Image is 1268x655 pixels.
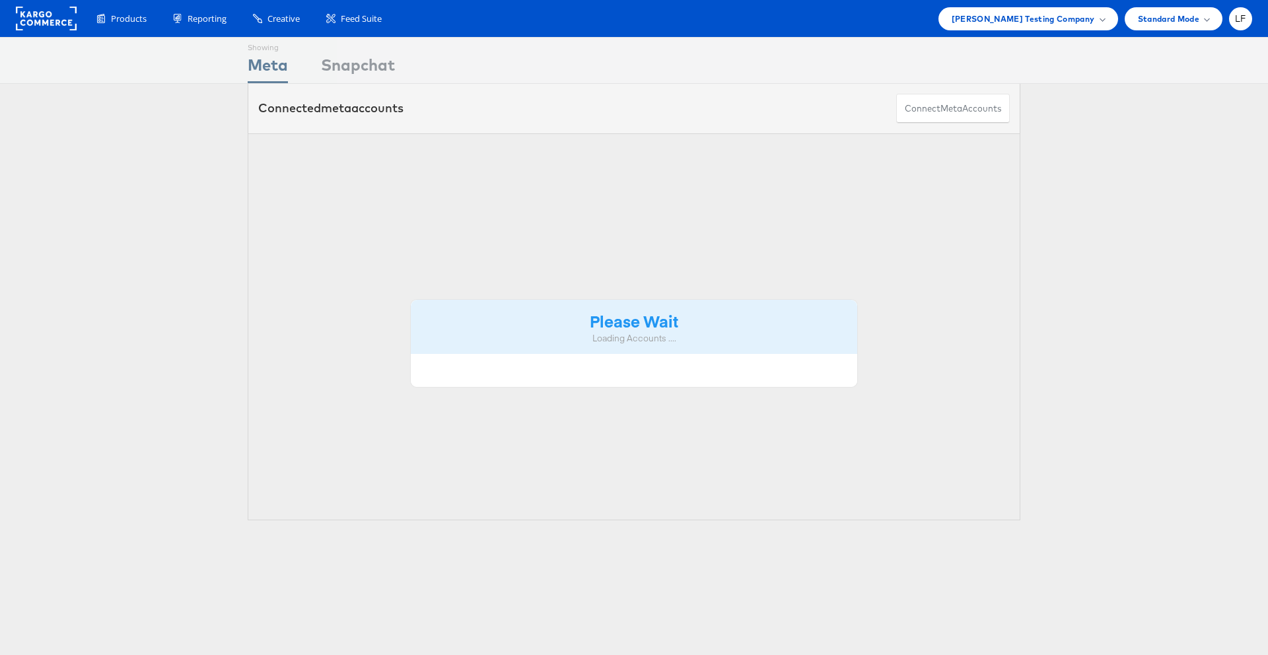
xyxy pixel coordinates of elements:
strong: Please Wait [590,310,678,331]
button: ConnectmetaAccounts [896,94,1010,123]
span: Creative [267,13,300,25]
span: Standard Mode [1138,12,1199,26]
span: Feed Suite [341,13,382,25]
div: Snapchat [321,53,395,83]
span: Products [111,13,147,25]
span: [PERSON_NAME] Testing Company [952,12,1095,26]
div: Connected accounts [258,100,404,117]
span: LF [1235,15,1246,23]
div: Showing [248,38,288,53]
span: meta [321,100,351,116]
span: meta [940,102,962,115]
div: Meta [248,53,288,83]
div: Loading Accounts .... [421,332,847,345]
span: Reporting [188,13,227,25]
